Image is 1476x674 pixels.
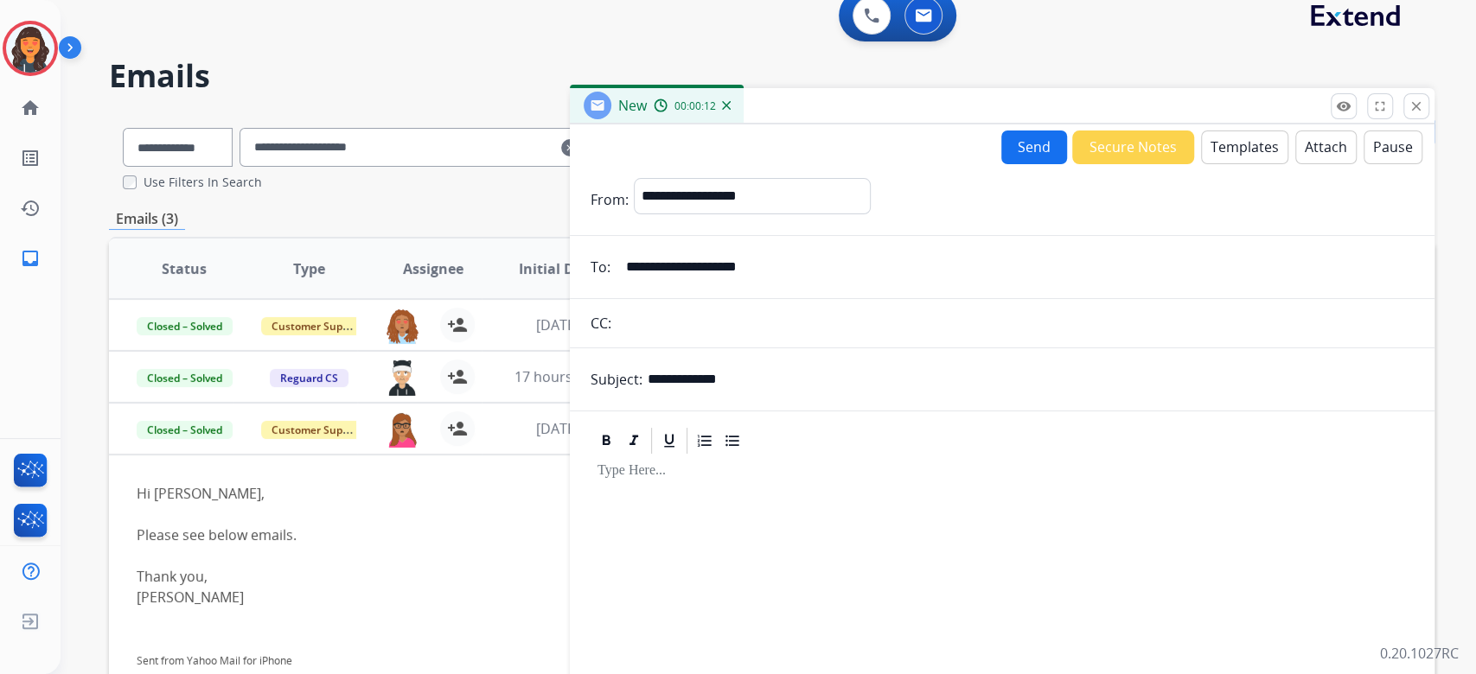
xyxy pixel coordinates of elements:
[20,248,41,269] mat-icon: inbox
[447,418,468,439] mat-icon: person_add
[535,419,578,438] span: [DATE]
[137,525,1158,545] div: Please see below emails.
[591,189,629,210] p: From:
[447,315,468,335] mat-icon: person_add
[137,369,233,387] span: Closed – Solved
[1201,130,1288,164] button: Templates
[674,99,716,113] span: 00:00:12
[403,258,463,279] span: Assignee
[137,421,233,439] span: Closed – Solved
[1364,130,1422,164] button: Pause
[618,96,647,115] span: New
[270,369,348,387] span: Reguard CS
[293,258,325,279] span: Type
[20,198,41,219] mat-icon: history
[137,317,233,335] span: Closed – Solved
[535,315,578,334] span: [DATE]
[137,653,292,668] a: Sent from Yahoo Mail for iPhone
[162,258,207,279] span: Status
[1409,99,1424,114] mat-icon: close
[692,428,718,454] div: Ordered List
[385,308,419,344] img: agent-avatar
[447,366,468,387] mat-icon: person_add
[385,411,419,448] img: agent-avatar
[109,208,185,230] p: Emails (3)
[1072,130,1194,164] button: Secure Notes
[591,313,611,334] p: CC:
[591,257,610,277] p: To:
[1380,643,1459,664] p: 0.20.1027RC
[561,137,578,158] mat-icon: clear
[6,24,54,73] img: avatar
[656,428,682,454] div: Underline
[137,566,1158,587] div: Thank you,
[385,359,419,396] img: agent-avatar
[1372,99,1388,114] mat-icon: fullscreen
[1295,130,1357,164] button: Attach
[593,428,619,454] div: Bold
[261,317,374,335] span: Customer Support
[20,98,41,118] mat-icon: home
[514,367,600,386] span: 17 hours ago
[109,59,1434,93] h2: Emails
[518,258,596,279] span: Initial Date
[621,428,647,454] div: Italic
[719,428,745,454] div: Bullet List
[20,148,41,168] mat-icon: list_alt
[144,174,262,191] label: Use Filters In Search
[261,421,374,439] span: Customer Support
[1336,99,1351,114] mat-icon: remove_red_eye
[591,369,642,390] p: Subject:
[1001,130,1067,164] button: Send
